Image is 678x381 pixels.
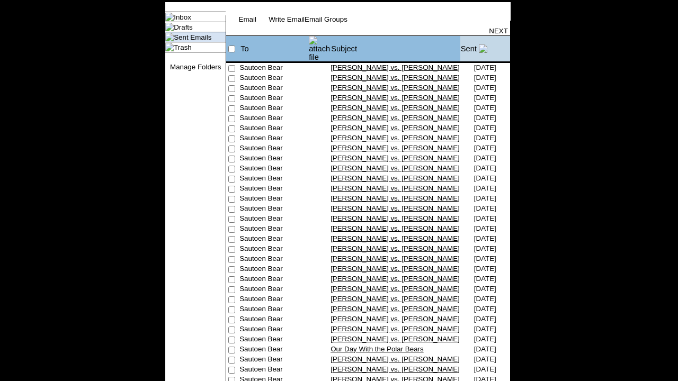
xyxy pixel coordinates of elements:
[239,184,308,194] td: Sautoen Bear
[489,27,508,35] a: NEXT
[239,204,308,214] td: Sautoen Bear
[239,265,308,275] td: Sautoen Bear
[174,23,193,31] a: Drafts
[331,84,460,92] a: [PERSON_NAME] vs. [PERSON_NAME]
[240,44,248,53] a: To
[239,164,308,174] td: Sautoen Bear
[331,124,460,132] a: [PERSON_NAME] vs. [PERSON_NAME]
[239,174,308,184] td: Sautoen Bear
[474,224,496,232] nobr: [DATE]
[239,355,308,365] td: Sautoen Bear
[239,295,308,305] td: Sautoen Bear
[331,295,460,303] a: [PERSON_NAME] vs. [PERSON_NAME]
[331,184,460,192] a: [PERSON_NAME] vs. [PERSON_NAME]
[474,104,496,112] nobr: [DATE]
[474,164,496,172] nobr: [DATE]
[479,44,487,53] img: arrow_down.gif
[239,214,308,224] td: Sautoen Bear
[474,174,496,182] nobr: [DATE]
[239,144,308,154] td: Sautoen Bear
[239,315,308,325] td: Sautoen Bear
[331,315,460,323] a: [PERSON_NAME] vs. [PERSON_NAME]
[174,13,191,21] a: Inbox
[474,94,496,102] nobr: [DATE]
[165,33,174,41] img: folder_icon_pick.gif
[331,154,460,162] a: [PERSON_NAME] vs. [PERSON_NAME]
[239,194,308,204] td: Sautoen Bear
[474,234,496,242] nobr: [DATE]
[474,255,496,262] nobr: [DATE]
[331,94,460,102] a: [PERSON_NAME] vs. [PERSON_NAME]
[331,345,424,353] a: Our Day With the Polar Bears
[165,43,174,51] img: folder_icon.gif
[331,74,460,81] a: [PERSON_NAME] vs. [PERSON_NAME]
[174,43,192,51] a: Trash
[331,114,460,122] a: [PERSON_NAME] vs. [PERSON_NAME]
[331,104,460,112] a: [PERSON_NAME] vs. [PERSON_NAME]
[239,224,308,234] td: Sautoen Bear
[474,315,496,323] nobr: [DATE]
[331,134,460,142] a: [PERSON_NAME] vs. [PERSON_NAME]
[331,144,460,152] a: [PERSON_NAME] vs. [PERSON_NAME]
[474,295,496,303] nobr: [DATE]
[331,275,460,283] a: [PERSON_NAME] vs. [PERSON_NAME]
[170,63,221,71] a: Manage Folders
[461,44,477,53] a: Sent
[331,174,460,182] a: [PERSON_NAME] vs. [PERSON_NAME]
[239,365,308,375] td: Sautoen Bear
[474,305,496,313] nobr: [DATE]
[305,15,347,23] a: Email Groups
[239,15,256,23] a: Email
[474,74,496,81] nobr: [DATE]
[239,255,308,265] td: Sautoen Bear
[239,345,308,355] td: Sautoen Bear
[165,23,174,31] img: folder_icon.gif
[474,144,496,152] nobr: [DATE]
[239,305,308,315] td: Sautoen Bear
[474,244,496,252] nobr: [DATE]
[239,104,308,114] td: Sautoen Bear
[239,335,308,345] td: Sautoen Bear
[331,355,460,363] a: [PERSON_NAME] vs. [PERSON_NAME]
[331,224,460,232] a: [PERSON_NAME] vs. [PERSON_NAME]
[331,335,460,343] a: [PERSON_NAME] vs. [PERSON_NAME]
[474,275,496,283] nobr: [DATE]
[239,124,308,134] td: Sautoen Bear
[239,84,308,94] td: Sautoen Bear
[331,164,460,172] a: [PERSON_NAME] vs. [PERSON_NAME]
[331,44,357,53] a: Subject
[474,325,496,333] nobr: [DATE]
[474,365,496,373] nobr: [DATE]
[474,134,496,142] nobr: [DATE]
[331,265,460,273] a: [PERSON_NAME] vs. [PERSON_NAME]
[239,244,308,255] td: Sautoen Bear
[474,84,496,92] nobr: [DATE]
[239,114,308,124] td: Sautoen Bear
[239,154,308,164] td: Sautoen Bear
[474,63,496,71] nobr: [DATE]
[309,36,330,61] img: attach file
[474,154,496,162] nobr: [DATE]
[331,214,460,222] a: [PERSON_NAME] vs. [PERSON_NAME]
[331,255,460,262] a: [PERSON_NAME] vs. [PERSON_NAME]
[239,285,308,295] td: Sautoen Bear
[239,94,308,104] td: Sautoen Bear
[331,234,460,242] a: [PERSON_NAME] vs. [PERSON_NAME]
[239,134,308,144] td: Sautoen Bear
[474,285,496,293] nobr: [DATE]
[331,204,460,212] a: [PERSON_NAME] vs. [PERSON_NAME]
[474,335,496,343] nobr: [DATE]
[331,305,460,313] a: [PERSON_NAME] vs. [PERSON_NAME]
[331,63,460,71] a: [PERSON_NAME] vs. [PERSON_NAME]
[331,285,460,293] a: [PERSON_NAME] vs. [PERSON_NAME]
[239,275,308,285] td: Sautoen Bear
[269,15,305,23] a: Write Email
[239,63,308,74] td: Sautoen Bear
[474,355,496,363] nobr: [DATE]
[474,124,496,132] nobr: [DATE]
[239,325,308,335] td: Sautoen Bear
[474,345,496,353] nobr: [DATE]
[174,33,211,41] a: Sent Emails
[474,265,496,273] nobr: [DATE]
[239,74,308,84] td: Sautoen Bear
